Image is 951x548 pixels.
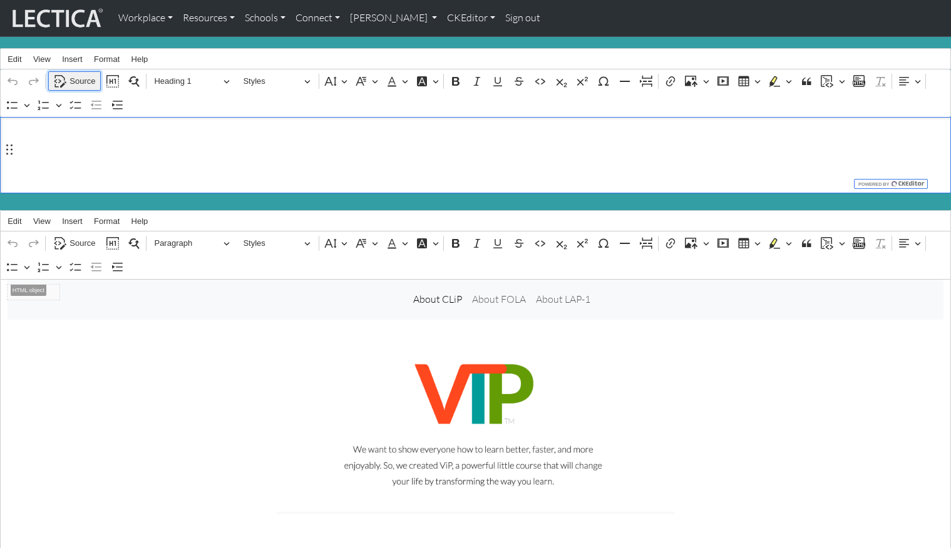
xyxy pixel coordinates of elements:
span: Insert [62,217,83,225]
span: Styles [243,236,300,251]
div: Editor toolbar [1,231,950,279]
a: CKEditor [442,5,500,31]
div: Editor menu bar [1,49,950,69]
a: [PERSON_NAME] [345,5,442,31]
span: Powered by [857,181,889,187]
span: Insert [62,55,83,63]
h1: ViP [8,140,944,170]
button: Paragraph, Heading [149,233,235,253]
img: Ad image [277,350,675,498]
button: Styles [238,71,316,91]
span: Source [69,74,95,89]
span: View [33,217,51,225]
span: Edit [8,55,21,63]
a: Resources [178,5,240,31]
a: About FOLA [467,287,531,312]
span: Help [131,55,148,63]
button: Heading 1, Heading [149,71,235,91]
a: Workplace [113,5,178,31]
span: Source [69,236,95,251]
a: Sign out [500,5,545,31]
span: Format [94,55,120,63]
a: Schools [240,5,290,31]
span: Paragraph [154,236,219,251]
a: Connect [290,5,345,31]
a: About LAP-1 [531,287,595,312]
a: About CLiP [408,287,467,312]
img: lecticalive [9,6,103,30]
button: Styles [238,233,316,253]
span: Styles [243,74,300,89]
span: Help [131,217,148,225]
div: Editor menu bar [1,211,950,231]
p: ⁠⁠⁠⁠⁠⁠⁠ [8,285,60,305]
button: Source [48,233,101,253]
div: Editor toolbar [1,69,950,117]
span: Format [94,217,120,225]
button: Source [48,71,101,91]
span: Heading 1 [154,74,219,89]
span: View [33,55,51,63]
span: Edit [8,217,21,225]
